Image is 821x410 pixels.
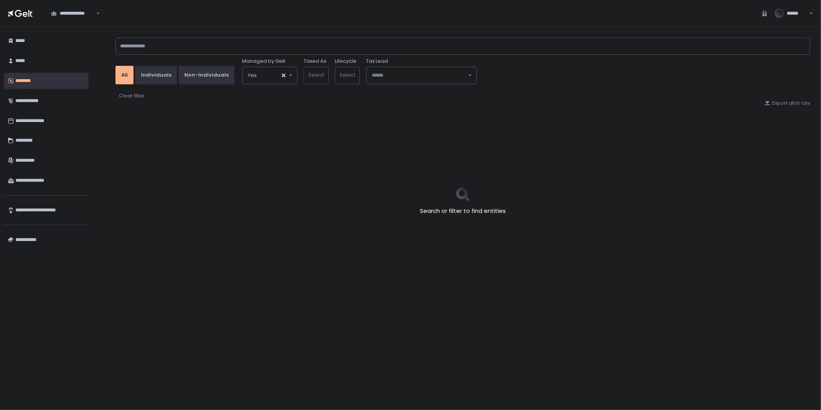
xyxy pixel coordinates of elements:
div: All [121,72,128,79]
span: Select [339,71,355,79]
input: Search for option [95,10,95,17]
h2: Search or filter to find entities [420,207,506,216]
button: Clear Selected [282,74,286,77]
div: Search for option [46,5,100,21]
button: Non-Individuals [179,66,234,84]
button: Individuals [135,66,177,84]
button: Clear filter [119,92,145,100]
label: Lifecycle [335,58,356,65]
span: Yes [248,72,257,79]
div: Search for option [366,67,477,84]
input: Search for option [257,72,281,79]
div: Search for option [242,67,297,84]
div: Individuals [141,72,171,79]
label: Taxed As [304,58,326,65]
span: Tax Lead [366,58,388,65]
button: Export all to csv [764,100,810,107]
span: Managed by Gelt [242,58,285,65]
button: All [115,66,134,84]
div: Non-Individuals [184,72,229,79]
div: Clear filter [119,92,145,99]
span: Select [308,71,324,79]
input: Search for option [372,72,467,79]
